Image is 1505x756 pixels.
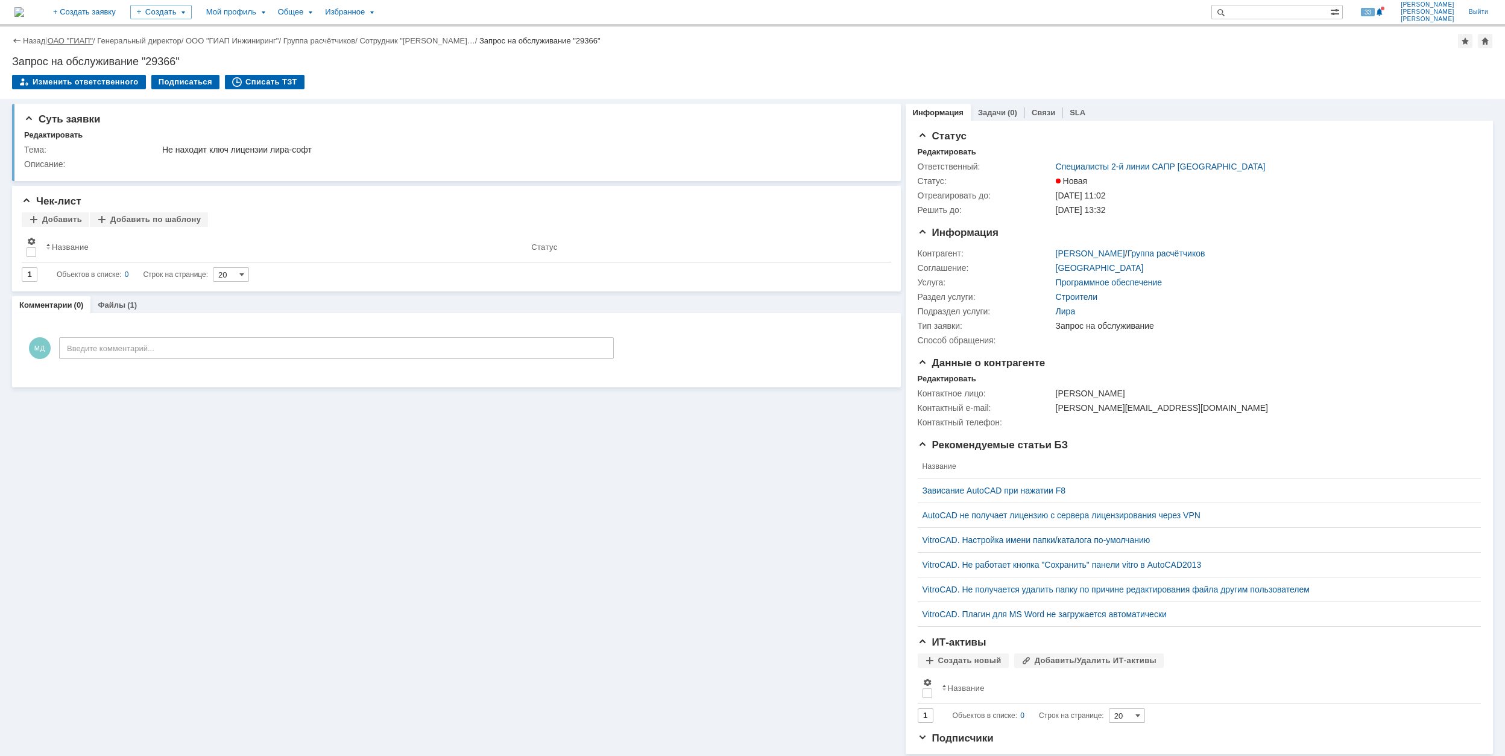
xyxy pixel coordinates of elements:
[1056,307,1076,316] a: Лира
[1008,108,1017,117] div: (0)
[918,307,1053,316] div: Подраздел услуги:
[19,300,72,310] a: Комментарии
[479,36,601,45] div: Запрос на обслуживание "29366"
[23,36,45,45] a: Назад
[918,403,1053,413] div: Контактный e-mail:
[918,130,967,142] span: Статус
[52,243,89,252] div: Название
[125,267,129,282] div: 0
[1361,8,1375,16] span: 33
[48,36,93,45] a: ОАО "ГИАП"
[923,678,932,687] span: Настройки
[918,335,1053,345] div: Способ обращения:
[57,270,121,279] span: Объектов в списке:
[1056,263,1144,273] a: [GEOGRAPHIC_DATA]
[22,195,81,207] span: Чек-лист
[1056,403,1473,413] div: [PERSON_NAME][EMAIL_ADDRESS][DOMAIN_NAME]
[948,684,985,693] div: Название
[1128,249,1205,258] a: Группа расчётчиков
[12,56,1493,68] div: Запрос на обслуживание "29366"
[1056,292,1097,302] a: Строители
[97,36,181,45] a: Генеральный директор
[1401,8,1454,16] span: [PERSON_NAME]
[24,113,100,125] span: Суть заявки
[74,300,84,310] div: (0)
[918,455,1471,478] th: Название
[1056,176,1088,186] span: Новая
[918,321,1053,331] div: Тип заявки:
[913,108,964,117] a: Информация
[41,232,526,262] th: Название
[923,609,1466,619] a: VitroCAD. Плагин для MS Word не загружается автоматически
[24,145,160,154] div: Тема:
[29,337,51,359] span: МД
[978,108,1006,117] a: Задачи
[918,162,1053,171] div: Ответственный:
[918,439,1068,451] span: Рекомендуемые статьи БЗ
[283,36,360,45] div: /
[45,36,47,45] div: |
[531,243,557,252] div: Статус
[162,145,880,154] div: Не находит ключ лицензии лира-софт
[283,36,356,45] a: Группа расчётчиков
[24,130,83,140] div: Редактировать
[1401,16,1454,23] span: [PERSON_NAME]
[127,300,137,310] div: (1)
[918,732,994,744] span: Подписчики
[1401,1,1454,8] span: [PERSON_NAME]
[918,374,976,384] div: Редактировать
[1458,34,1472,48] div: Добавить в избранное
[953,708,1104,723] i: Строк на странице:
[1056,321,1473,331] div: Запрос на обслуживание
[48,36,98,45] div: /
[918,637,986,648] span: ИТ-активы
[918,278,1053,287] div: Услуга:
[57,267,208,282] i: Строк на странице:
[1070,108,1085,117] a: SLA
[359,36,475,45] a: Сотрудник "[PERSON_NAME]…
[186,36,279,45] a: ООО "ГИАП Инжиниринг"
[918,191,1053,200] div: Отреагировать до:
[14,7,24,17] a: Перейти на домашнюю страницу
[1056,162,1266,171] a: Специалисты 2-й линии САПР [GEOGRAPHIC_DATA]
[1056,249,1125,258] a: [PERSON_NAME]
[98,300,125,310] a: Файлы
[918,357,1046,369] span: Данные о контрагенте
[1056,191,1106,200] span: [DATE] 11:02
[186,36,283,45] div: /
[923,486,1466,495] a: Зависание AutoCAD при нажатии F8
[24,159,882,169] div: Описание:
[130,5,192,19] div: Создать
[923,535,1466,545] a: VitroCAD. Настройка имени папки/каталога по-умолчанию
[918,147,976,157] div: Редактировать
[918,292,1053,302] div: Раздел услуги:
[923,510,1466,520] a: AutoCAD не получает лицензию с сервера лицензирования через VPN
[918,389,1053,398] div: Контактное лицо:
[918,227,999,238] span: Информация
[1056,249,1205,258] div: /
[1330,5,1342,17] span: Расширенный поиск
[953,711,1017,720] span: Объектов в списке:
[359,36,479,45] div: /
[1478,34,1492,48] div: Сделать домашней страницей
[1056,389,1473,398] div: [PERSON_NAME]
[14,7,24,17] img: logo
[97,36,186,45] div: /
[1056,278,1163,287] a: Программное обеспечение
[918,263,1053,273] div: Соглашение:
[27,237,36,246] span: Настройки
[918,176,1053,186] div: Статус:
[918,249,1053,258] div: Контрагент:
[923,560,1466,570] a: VitroCAD. Не работает кнопка "Сохранить" панели vitro в AutoCAD2013
[923,585,1466,594] a: VitroCAD. Не получается удалить папку по причине редактирования файла другим пользователем
[918,205,1053,215] div: Решить до:
[1020,708,1024,723] div: 0
[1032,108,1055,117] a: Связи
[937,673,1471,704] th: Название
